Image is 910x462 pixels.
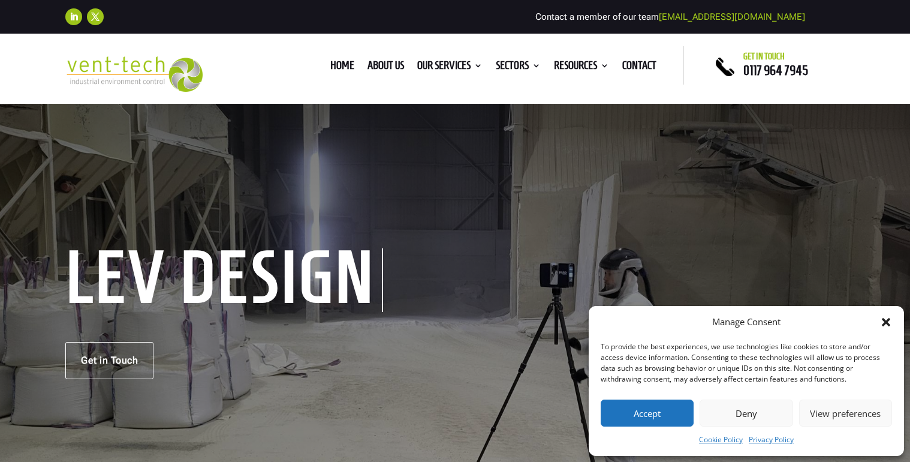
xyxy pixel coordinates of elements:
[743,52,785,61] span: Get in touch
[799,400,892,427] button: View preferences
[712,315,781,329] div: Manage Consent
[65,8,82,25] a: Follow on LinkedIn
[743,63,808,77] a: 0117 964 7945
[417,61,483,74] a: Our Services
[601,341,891,385] div: To provide the best experiences, we use technologies like cookies to store and/or access device i...
[496,61,541,74] a: Sectors
[65,56,203,92] img: 2023-09-27T08_35_16.549ZVENT-TECH---Clear-background
[65,248,383,312] h1: LEV Design
[880,316,892,328] div: Close dialog
[699,433,743,447] a: Cookie Policy
[700,400,793,427] button: Deny
[535,11,805,22] span: Contact a member of our team
[65,342,153,379] a: Get in Touch
[749,433,794,447] a: Privacy Policy
[601,400,694,427] button: Accept
[554,61,609,74] a: Resources
[367,61,404,74] a: About us
[330,61,354,74] a: Home
[87,8,104,25] a: Follow on X
[659,11,805,22] a: [EMAIL_ADDRESS][DOMAIN_NAME]
[622,61,656,74] a: Contact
